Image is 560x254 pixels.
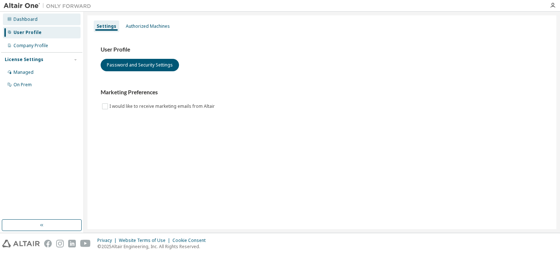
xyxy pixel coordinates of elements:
[97,243,210,250] p: © 2025 Altair Engineering, Inc. All Rights Reserved.
[56,240,64,247] img: instagram.svg
[13,16,38,22] div: Dashboard
[109,102,216,111] label: I would like to receive marketing emails from Altair
[5,57,43,62] div: License Settings
[44,240,52,247] img: facebook.svg
[101,59,179,71] button: Password and Security Settings
[172,238,210,243] div: Cookie Consent
[119,238,172,243] div: Website Terms of Use
[101,46,543,53] h3: User Profile
[126,23,170,29] div: Authorized Machines
[80,240,91,247] img: youtube.svg
[13,82,32,88] div: On Prem
[13,43,48,49] div: Company Profile
[4,2,95,10] img: Altair One
[101,89,543,96] h3: Marketing Preferences
[97,23,116,29] div: Settings
[68,240,76,247] img: linkedin.svg
[13,69,34,75] div: Managed
[2,240,40,247] img: altair_logo.svg
[97,238,119,243] div: Privacy
[13,30,42,35] div: User Profile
